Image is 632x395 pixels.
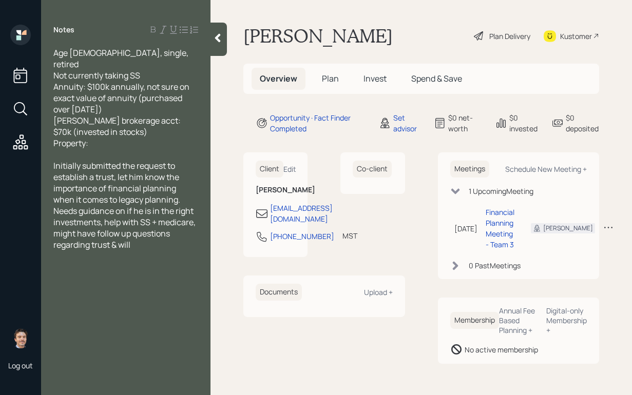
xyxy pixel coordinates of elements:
h6: Co-client [353,161,392,177]
div: Set advisor [393,112,422,134]
span: Invest [363,73,387,84]
h6: [PERSON_NAME] [256,186,295,194]
div: $0 deposited [566,112,599,134]
span: Spend & Save [411,73,462,84]
div: [DATE] [454,223,477,234]
h6: Documents [256,284,302,301]
div: 0 Past Meeting s [469,260,521,271]
h6: Client [256,161,283,177]
div: Opportunity · Fact Finder Completed [270,112,367,134]
span: Overview [260,73,297,84]
h1: [PERSON_NAME] [243,25,393,47]
div: Upload + [364,287,393,297]
img: robby-grisanti-headshot.png [10,328,31,348]
div: 1 Upcoming Meeting [469,186,533,196]
div: Kustomer [560,31,592,42]
div: Digital-only Membership + [546,306,587,335]
div: $0 invested [509,112,539,134]
div: Plan Delivery [489,31,530,42]
div: [PERSON_NAME] [543,224,593,233]
div: Log out [8,361,33,370]
div: Edit [283,164,296,174]
label: Notes [53,25,74,35]
h6: Meetings [450,161,489,177]
div: [PHONE_NUMBER] [270,231,334,242]
span: Initially submitted the request to establish a trust, let him know the importance of financial pl... [53,160,197,250]
span: Age [DEMOGRAPHIC_DATA], single, retired Not currently taking SS Annuity: $100k annually, not sure... [53,47,191,149]
div: Financial Planning Meeting - Team 3 [486,207,514,250]
div: No active membership [465,344,538,355]
div: [EMAIL_ADDRESS][DOMAIN_NAME] [270,203,333,224]
h6: Membership [450,312,499,329]
div: Schedule New Meeting + [505,164,587,174]
div: Annual Fee Based Planning + [499,306,539,335]
div: $0 net-worth [448,112,483,134]
span: Plan [322,73,339,84]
